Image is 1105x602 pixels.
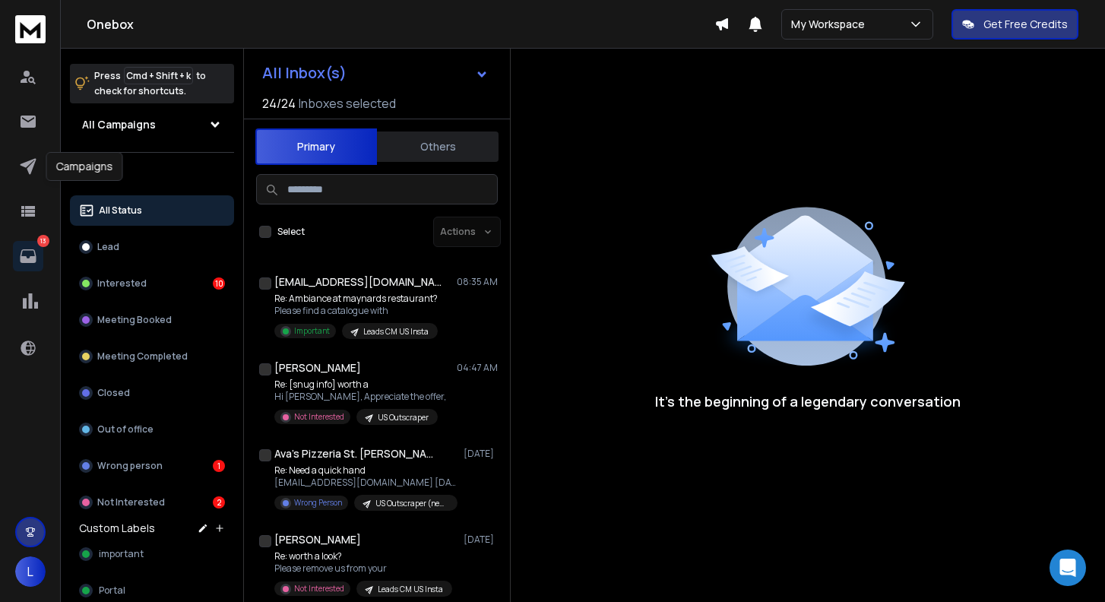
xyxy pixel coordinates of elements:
h1: All Inbox(s) [262,65,347,81]
p: Please find a catalogue with [274,305,438,317]
span: 24 / 24 [262,94,296,112]
p: Not Interested [294,411,344,423]
p: Re: Ambiance at maynards restaurant? [274,293,438,305]
span: Portal [99,585,125,597]
p: Interested [97,277,147,290]
p: 13 [37,235,49,247]
p: Out of office [97,423,154,436]
button: Out of office [70,414,234,445]
p: Wrong Person [294,497,342,509]
p: [DATE] [464,448,498,460]
button: L [15,556,46,587]
p: Meeting Booked [97,314,172,326]
button: Meeting Completed [70,341,234,372]
div: 2 [213,496,225,509]
button: All Inbox(s) [250,58,501,88]
span: Cmd + Shift + k [124,67,193,84]
p: Re: [snug info] worth a [274,379,446,391]
div: 10 [213,277,225,290]
p: Please remove us from your [274,562,452,575]
button: Lead [70,232,234,262]
p: Meeting Completed [97,350,188,363]
p: US Outscraper (new approach) [375,498,448,509]
button: All Campaigns [70,109,234,140]
p: Not Interested [97,496,165,509]
button: Not Interested2 [70,487,234,518]
p: Leads CM US Insta [378,584,443,595]
button: Interested10 [70,268,234,299]
p: Re: Need a quick hand [274,464,457,477]
p: Not Interested [294,583,344,594]
p: Get Free Credits [983,17,1068,32]
p: Leads CM US Insta [363,326,429,337]
h1: Ava's Pizzeria St. [PERSON_NAME] [274,446,442,461]
h3: Inboxes selected [299,94,396,112]
h3: Filters [70,165,234,186]
p: Press to check for shortcuts. [94,68,206,99]
p: 08:35 AM [457,276,498,288]
div: Open Intercom Messenger [1050,550,1086,586]
h1: [EMAIL_ADDRESS][DOMAIN_NAME] [274,274,442,290]
p: [DATE] [464,534,498,546]
a: 13 [13,241,43,271]
p: Hi [PERSON_NAME], Appreciate the offer, [274,391,446,403]
button: important [70,539,234,569]
button: Get Free Credits [951,9,1078,40]
button: Meeting Booked [70,305,234,335]
button: Primary [255,128,377,165]
p: Re: worth a look? [274,550,452,562]
h1: [PERSON_NAME] [274,360,361,375]
p: Wrong person [97,460,163,472]
h3: Custom Labels [79,521,155,536]
h1: [PERSON_NAME] [274,532,361,547]
button: Wrong person1 [70,451,234,481]
img: logo [15,15,46,43]
p: Important [294,325,330,337]
p: My Workspace [791,17,871,32]
button: Closed [70,378,234,408]
p: [EMAIL_ADDRESS][DOMAIN_NAME] [DATE][DATE], [274,477,457,489]
button: All Status [70,195,234,226]
p: Closed [97,387,130,399]
label: Select [277,226,305,238]
h1: All Campaigns [82,117,156,132]
p: It’s the beginning of a legendary conversation [655,391,961,412]
p: Lead [97,241,119,253]
div: Campaigns [46,152,123,181]
div: 1 [213,460,225,472]
p: All Status [99,204,142,217]
h1: Onebox [87,15,714,33]
span: important [99,548,144,560]
p: US Outscraper [378,412,429,423]
button: Others [377,130,499,163]
p: 04:47 AM [457,362,498,374]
